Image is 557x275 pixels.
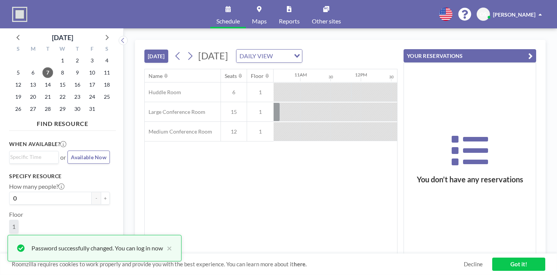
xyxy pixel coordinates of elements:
span: OS [480,11,487,18]
div: M [26,45,41,54]
span: Tuesday, October 28, 2025 [42,104,53,114]
button: YOUR RESERVATIONS [404,49,536,62]
span: Huddle Room [145,89,181,96]
div: Password successfully changed. You can log in now [31,244,163,253]
span: 6 [221,89,247,96]
div: 30 [329,75,333,79]
div: S [99,45,114,54]
span: Sunday, October 19, 2025 [13,92,23,102]
label: How many people? [9,183,64,190]
span: 1 [247,109,274,115]
h4: FIND RESOURCE [9,117,116,127]
div: Name [149,73,163,79]
button: close [163,244,172,253]
button: + [101,192,110,205]
span: Wednesday, October 1, 2025 [57,55,68,66]
span: Schedule [216,18,240,24]
span: Tuesday, October 7, 2025 [42,67,53,78]
span: Saturday, October 4, 2025 [102,55,112,66]
div: W [55,45,70,54]
span: Tuesday, October 14, 2025 [42,79,53,90]
span: Thursday, October 16, 2025 [72,79,83,90]
span: Roomzilla requires cookies to work properly and provide you with the best experience. You can lea... [12,261,464,268]
span: 1 [247,128,274,135]
div: 12PM [355,72,367,78]
span: Wednesday, October 22, 2025 [57,92,68,102]
span: Tuesday, October 21, 2025 [42,92,53,102]
a: here. [294,261,307,267]
a: Decline [464,261,483,268]
button: - [92,192,101,205]
span: 1 [247,89,274,96]
label: Floor [9,211,23,218]
input: Search for option [275,51,289,61]
span: Friday, October 31, 2025 [87,104,97,114]
span: 12 [221,128,247,135]
h3: You don’t have any reservations [404,175,536,184]
span: Large Conference Room [145,109,205,115]
a: Got it! [492,258,545,271]
span: Wednesday, October 8, 2025 [57,67,68,78]
span: Sunday, October 26, 2025 [13,104,23,114]
span: Friday, October 24, 2025 [87,92,97,102]
span: Sunday, October 12, 2025 [13,79,23,90]
span: Saturday, October 18, 2025 [102,79,112,90]
h3: Specify resource [9,173,110,180]
span: Wednesday, October 29, 2025 [57,104,68,114]
span: Monday, October 6, 2025 [28,67,38,78]
input: Search for option [10,153,54,161]
span: Thursday, October 30, 2025 [72,104,83,114]
span: Friday, October 10, 2025 [87,67,97,78]
img: organization-logo [12,7,27,22]
div: 30 [389,75,394,79]
span: Maps [252,18,267,24]
span: or [60,154,66,161]
span: Monday, October 13, 2025 [28,79,38,90]
span: Reports [279,18,300,24]
div: Floor [251,73,264,79]
span: Thursday, October 2, 2025 [72,55,83,66]
span: Saturday, October 11, 2025 [102,67,112,78]
span: [DATE] [198,50,228,61]
span: Sunday, October 5, 2025 [13,67,23,78]
span: 15 [221,109,247,115]
span: 1 [12,223,16,230]
span: Saturday, October 25, 2025 [102,92,112,102]
span: Other sites [312,18,341,24]
div: S [11,45,26,54]
div: Seats [225,73,237,79]
span: [PERSON_NAME] [493,11,535,18]
span: Monday, October 27, 2025 [28,104,38,114]
span: Medium Conference Room [145,128,212,135]
div: Search for option [9,151,58,163]
div: [DATE] [52,32,73,43]
div: T [70,45,84,54]
div: F [84,45,99,54]
span: Friday, October 17, 2025 [87,79,97,90]
span: Monday, October 20, 2025 [28,92,38,102]
span: Thursday, October 23, 2025 [72,92,83,102]
span: DAILY VIEW [238,51,274,61]
span: Friday, October 3, 2025 [87,55,97,66]
span: Wednesday, October 15, 2025 [57,79,68,90]
span: Thursday, October 9, 2025 [72,67,83,78]
span: Available Now [71,154,106,160]
button: Available Now [67,151,110,164]
div: Search for option [236,50,302,62]
button: [DATE] [144,50,168,63]
div: T [41,45,55,54]
div: 11AM [294,72,307,78]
